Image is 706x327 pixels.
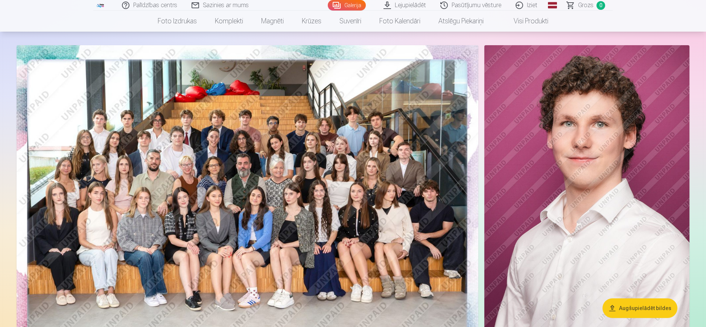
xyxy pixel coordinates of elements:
[96,3,105,8] img: /fa1
[429,11,493,32] a: Atslēgu piekariņi
[149,11,206,32] a: Foto izdrukas
[370,11,429,32] a: Foto kalendāri
[603,298,677,318] button: Augšupielādēt bildes
[252,11,293,32] a: Magnēti
[330,11,370,32] a: Suvenīri
[293,11,330,32] a: Krūzes
[596,1,605,10] span: 0
[578,1,593,10] span: Grozs
[206,11,252,32] a: Komplekti
[493,11,557,32] a: Visi produkti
